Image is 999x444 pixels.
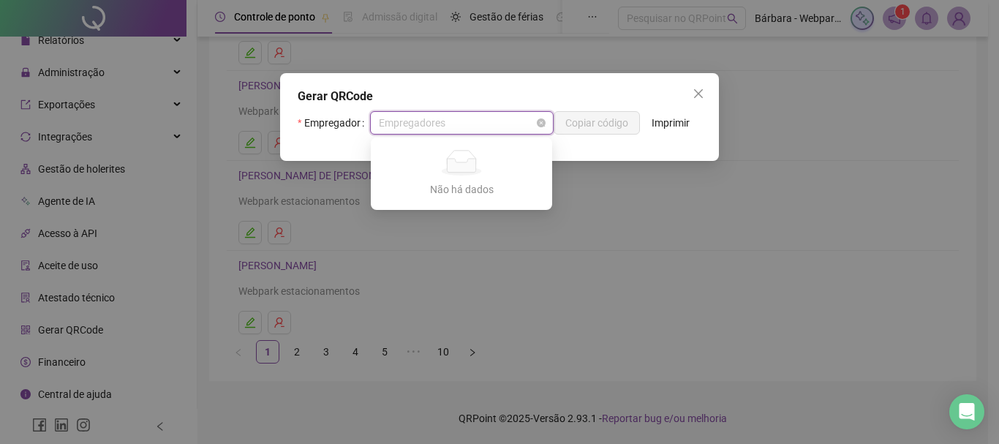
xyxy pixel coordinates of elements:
button: Copiar código [554,111,640,135]
div: Open Intercom Messenger [949,394,984,429]
span: close [693,88,704,99]
div: Não há dados [388,181,535,197]
button: Close [687,82,710,105]
button: Imprimir [640,111,701,135]
span: close-circle [537,118,546,127]
div: Gerar QRCode [298,88,701,105]
label: Empregador [298,111,370,135]
span: Empregadores [379,112,545,134]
